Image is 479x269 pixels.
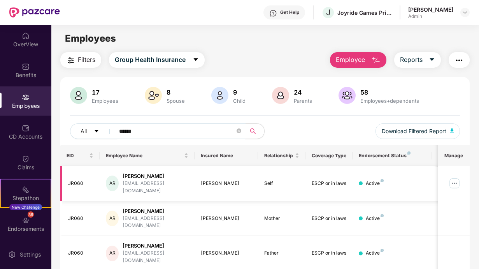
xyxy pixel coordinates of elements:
[366,215,384,222] div: Active
[366,250,384,257] div: Active
[60,145,100,166] th: EID
[359,153,425,159] div: Endorsement Status
[292,98,314,104] div: Parents
[408,13,453,19] div: Admin
[429,56,435,63] span: caret-down
[18,251,43,258] div: Settings
[165,88,186,96] div: 8
[312,180,347,187] div: ESCP or in laws
[245,123,265,139] button: search
[232,88,247,96] div: 9
[339,87,356,104] img: svg+xml;base64,PHN2ZyB4bWxucz0iaHR0cDovL3d3dy53My5vcmcvMjAwMC9zdmciIHhtbG5zOnhsaW5rPSJodHRwOi8vd3...
[8,251,16,258] img: svg+xml;base64,PHN2ZyBpZD0iU2V0dGluZy0yMHgyMCIgeG1sbnM9Imh0dHA6Ly93d3cudzMub3JnLzIwMDAvc3ZnIiB3aW...
[359,88,421,96] div: 58
[70,87,87,104] img: svg+xml;base64,PHN2ZyB4bWxucz0iaHR0cDovL3d3dy53My5vcmcvMjAwMC9zdmciIHhtbG5zOnhsaW5rPSJodHRwOi8vd3...
[462,9,468,16] img: svg+xml;base64,PHN2ZyBpZD0iRHJvcGRvd24tMzJ4MzIiIHhtbG5zPSJodHRwOi8vd3d3LnczLm9yZy8yMDAwL3N2ZyIgd2...
[90,88,120,96] div: 17
[81,127,87,135] span: All
[22,63,30,70] img: svg+xml;base64,PHN2ZyBpZD0iQmVuZWZpdHMiIHhtbG5zPSJodHRwOi8vd3d3LnczLm9yZy8yMDAwL3N2ZyIgd2lkdGg9Ij...
[90,98,120,104] div: Employees
[211,87,228,104] img: svg+xml;base64,PHN2ZyB4bWxucz0iaHR0cDovL3d3dy53My5vcmcvMjAwMC9zdmciIHhtbG5zOnhsaW5rPSJodHRwOi8vd3...
[67,153,88,159] span: EID
[193,56,199,63] span: caret-down
[305,145,353,166] th: Coverage Type
[123,242,188,250] div: [PERSON_NAME]
[312,215,347,222] div: ESCP or in laws
[258,145,305,166] th: Relationship
[106,176,119,191] div: AR
[381,179,384,182] img: svg+xml;base64,PHN2ZyB4bWxucz0iaHR0cDovL3d3dy53My5vcmcvMjAwMC9zdmciIHdpZHRoPSI4IiBoZWlnaHQ9IjgiIH...
[22,186,30,193] img: svg+xml;base64,PHN2ZyB4bWxucz0iaHR0cDovL3d3dy53My5vcmcvMjAwMC9zdmciIHdpZHRoPSIyMSIgaGVpZ2h0PSIyMC...
[68,180,94,187] div: JR060
[269,9,277,17] img: svg+xml;base64,PHN2ZyBpZD0iSGVscC0zMngzMiIgeG1sbnM9Imh0dHA6Ly93d3cudzMub3JnLzIwMDAvc3ZnIiB3aWR0aD...
[400,55,423,65] span: Reports
[232,98,247,104] div: Child
[68,215,94,222] div: JR060
[201,250,252,257] div: [PERSON_NAME]
[9,7,60,18] img: New Pazcare Logo
[22,155,30,163] img: svg+xml;base64,PHN2ZyBpZD0iQ2xhaW0iIHhtbG5zPSJodHRwOi8vd3d3LnczLm9yZy8yMDAwL3N2ZyIgd2lkdGg9IjIwIi...
[22,32,30,40] img: svg+xml;base64,PHN2ZyBpZD0iSG9tZSIgeG1sbnM9Imh0dHA6Ly93d3cudzMub3JnLzIwMDAvc3ZnIiB3aWR0aD0iMjAiIG...
[450,128,454,133] img: svg+xml;base64,PHN2ZyB4bWxucz0iaHR0cDovL3d3dy53My5vcmcvMjAwMC9zdmciIHhtbG5zOnhsaW5rPSJodHRwOi8vd3...
[292,88,314,96] div: 24
[336,55,365,65] span: Employee
[100,145,195,166] th: Employee Name
[272,87,289,104] img: svg+xml;base64,PHN2ZyB4bWxucz0iaHR0cDovL3d3dy53My5vcmcvMjAwMC9zdmciIHhtbG5zOnhsaW5rPSJodHRwOi8vd3...
[201,180,252,187] div: [PERSON_NAME]
[123,207,188,215] div: [PERSON_NAME]
[28,211,34,218] div: 36
[94,128,99,135] span: caret-down
[438,145,470,166] th: Manage
[408,6,453,13] div: [PERSON_NAME]
[22,216,30,224] img: svg+xml;base64,PHN2ZyBpZD0iRW5kb3JzZW1lbnRzIiB4bWxucz0iaHR0cDovL3d3dy53My5vcmcvMjAwMC9zdmciIHdpZH...
[60,52,101,68] button: Filters
[66,56,75,65] img: svg+xml;base64,PHN2ZyB4bWxucz0iaHR0cDovL3d3dy53My5vcmcvMjAwMC9zdmciIHdpZHRoPSIyNCIgaGVpZ2h0PSIyNC...
[123,250,188,264] div: [EMAIL_ADDRESS][DOMAIN_NAME]
[454,56,464,65] img: svg+xml;base64,PHN2ZyB4bWxucz0iaHR0cDovL3d3dy53My5vcmcvMjAwMC9zdmciIHdpZHRoPSIyNCIgaGVpZ2h0PSIyNC...
[123,215,188,230] div: [EMAIL_ADDRESS][DOMAIN_NAME]
[106,153,182,159] span: Employee Name
[264,153,293,159] span: Relationship
[245,128,260,134] span: search
[382,127,446,135] span: Download Filtered Report
[109,52,205,68] button: Group Health Insurancecaret-down
[371,56,381,65] img: svg+xml;base64,PHN2ZyB4bWxucz0iaHR0cDovL3d3dy53My5vcmcvMjAwMC9zdmciIHhtbG5zOnhsaW5rPSJodHRwOi8vd3...
[68,250,94,257] div: JR060
[381,214,384,217] img: svg+xml;base64,PHN2ZyB4bWxucz0iaHR0cDovL3d3dy53My5vcmcvMjAwMC9zdmciIHdpZHRoPSI4IiBoZWlnaHQ9IjgiIH...
[280,9,299,16] div: Get Help
[9,204,42,210] div: New Challenge
[123,172,188,180] div: [PERSON_NAME]
[106,246,119,261] div: AR
[123,180,188,195] div: [EMAIL_ADDRESS][DOMAIN_NAME]
[264,250,299,257] div: Father
[1,194,51,202] div: Stepathon
[330,52,386,68] button: Employee
[312,250,347,257] div: ESCP or in laws
[264,180,299,187] div: Self
[337,9,392,16] div: Joyride Games Private Limited
[381,249,384,252] img: svg+xml;base64,PHN2ZyB4bWxucz0iaHR0cDovL3d3dy53My5vcmcvMjAwMC9zdmciIHdpZHRoPSI4IiBoZWlnaHQ9IjgiIH...
[78,55,95,65] span: Filters
[394,52,441,68] button: Reportscaret-down
[407,151,411,155] img: svg+xml;base64,PHN2ZyB4bWxucz0iaHR0cDovL3d3dy53My5vcmcvMjAwMC9zdmciIHdpZHRoPSI4IiBoZWlnaHQ9IjgiIH...
[375,123,460,139] button: Download Filtered Report
[448,177,461,190] img: manageButton
[65,33,116,44] span: Employees
[237,128,241,133] span: close-circle
[237,128,241,135] span: close-circle
[22,93,30,101] img: svg+xml;base64,PHN2ZyBpZD0iRW1wbG95ZWVzIiB4bWxucz0iaHR0cDovL3d3dy53My5vcmcvMjAwMC9zdmciIHdpZHRoPS...
[195,145,258,166] th: Insured Name
[165,98,186,104] div: Spouse
[115,55,186,65] span: Group Health Insurance
[145,87,162,104] img: svg+xml;base64,PHN2ZyB4bWxucz0iaHR0cDovL3d3dy53My5vcmcvMjAwMC9zdmciIHhtbG5zOnhsaW5rPSJodHRwOi8vd3...
[22,124,30,132] img: svg+xml;base64,PHN2ZyBpZD0iQ0RfQWNjb3VudHMiIGRhdGEtbmFtZT0iQ0QgQWNjb3VudHMiIHhtbG5zPSJodHRwOi8vd3...
[201,215,252,222] div: [PERSON_NAME]
[264,215,299,222] div: Mother
[106,211,119,226] div: AR
[366,180,384,187] div: Active
[70,123,118,139] button: Allcaret-down
[359,98,421,104] div: Employees+dependents
[326,8,330,17] span: J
